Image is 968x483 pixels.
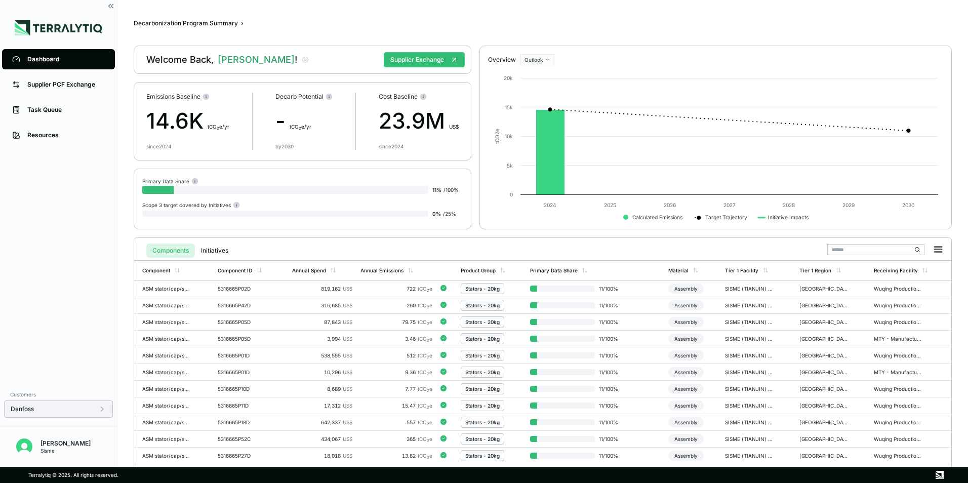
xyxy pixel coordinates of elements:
[427,288,429,293] sub: 2
[343,336,352,342] span: US$
[218,419,266,425] div: 5316665P18D
[292,386,352,392] div: 8,689
[142,419,191,425] div: ASM stator/cap/spacer SH105-4 SISME
[842,202,855,208] text: 2029
[208,124,229,130] span: t CO e/yr
[725,402,774,409] div: SISME (TIANJIN) ELECTRIC MOTOR CO., - [GEOGRAPHIC_DATA]
[292,402,352,409] div: 17,312
[799,419,848,425] div: [GEOGRAPHIC_DATA]
[488,56,516,64] div: Overview
[142,286,191,292] div: ASM stator/cap/space SH120-4 SISME
[360,436,433,442] div: 365
[725,336,774,342] div: SISME (TIANJIN) ELECTRIC MOTOR CO., - [GEOGRAPHIC_DATA]
[134,19,238,27] div: Decarbonization Program Summary
[142,319,191,325] div: ASM stator/cap/spacer SH090-3 SISME
[292,336,352,342] div: 3,994
[494,132,500,135] tspan: 2
[218,436,266,442] div: 5316665P52C
[799,336,848,342] div: [GEOGRAPHIC_DATA]
[195,244,234,258] button: Initiatives
[41,448,91,454] div: Sisme
[668,384,704,394] div: Assembly
[292,352,352,358] div: 538,555
[142,302,191,308] div: ASM stator/cap/spacer S161-4 SISME
[595,386,627,392] span: 11 / 100 %
[343,419,352,425] span: US$
[427,422,429,426] sub: 2
[343,402,352,409] span: US$
[290,124,311,130] span: t CO e/yr
[218,336,266,342] div: 5316665P05D
[465,302,500,308] div: Stators - 20kg
[595,319,627,325] span: 11 / 100 %
[874,267,918,273] div: Receiving Facility
[384,52,465,67] button: Supplier Exchange
[874,436,922,442] div: Wuqing Production CNCO F
[874,302,922,308] div: Wuqing Production CNCO F
[218,267,252,273] div: Component ID
[595,453,627,459] span: 11 / 100 %
[218,402,266,409] div: 5316665P11D
[292,436,352,442] div: 434,067
[418,352,432,358] span: tCO e
[799,286,848,292] div: [GEOGRAPHIC_DATA]
[360,369,433,375] div: 9.36
[292,319,352,325] div: 87,843
[874,319,922,325] div: Wuqing Production CNCO F
[343,453,352,459] span: US$
[874,402,922,409] div: Wuqing Production CNCO F
[427,372,429,376] sub: 2
[465,402,500,409] div: Stators - 20kg
[668,300,704,310] div: Assembly
[465,419,500,425] div: Stators - 20kg
[595,336,627,342] span: 11 / 100 %
[465,286,500,292] div: Stators - 20kg
[360,419,433,425] div: 557
[292,369,352,375] div: 10,296
[505,133,513,139] text: 10k
[360,267,404,273] div: Annual Emissions
[427,338,429,343] sub: 2
[292,267,326,273] div: Annual Spend
[295,54,297,65] span: !
[218,453,266,459] div: 5316665P27D
[725,453,774,459] div: SISME (TIANJIN) ELECTRIC MOTOR CO., - [GEOGRAPHIC_DATA]
[142,436,191,442] div: ASM stator/cap/spacer SH140-4 SISME
[27,131,105,139] div: Resources
[427,388,429,393] sub: 2
[360,286,433,292] div: 722
[41,439,91,448] div: [PERSON_NAME]
[668,317,704,327] div: Assembly
[418,302,432,308] span: tCO e
[360,336,433,342] div: 3.46
[142,201,240,209] div: Scope 3 target covered by Initiatives
[465,436,500,442] div: Stators - 20kg
[299,126,301,131] sub: 2
[530,267,578,273] div: Primary Data Share
[146,105,229,137] div: 14.6K
[379,105,459,137] div: 23.9M
[292,419,352,425] div: 642,337
[379,93,459,101] div: Cost Baseline
[595,352,627,358] span: 11 / 100 %
[505,104,513,110] text: 15k
[725,267,758,273] div: Tier 1 Facility
[418,402,432,409] span: tCO e
[668,334,704,344] div: Assembly
[418,369,432,375] span: tCO e
[525,57,543,63] span: Outlook
[360,402,433,409] div: 15.47
[874,453,922,459] div: Wuqing Production CNCO F
[725,352,774,358] div: SISME (TIANJIN) ELECTRIC MOTOR CO., - [GEOGRAPHIC_DATA]
[510,191,513,197] text: 0
[799,302,848,308] div: [GEOGRAPHIC_DATA]
[874,352,922,358] div: Wuqing Production CNCO F
[12,434,36,459] button: Open user button
[544,202,556,208] text: 2024
[799,267,831,273] div: Tier 1 Region
[461,267,496,273] div: Product Group
[725,386,774,392] div: SISME (TIANJIN) ELECTRIC MOTOR CO., - [GEOGRAPHIC_DATA]
[427,455,429,460] sub: 2
[520,54,554,65] button: Outlook
[668,417,704,427] div: Assembly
